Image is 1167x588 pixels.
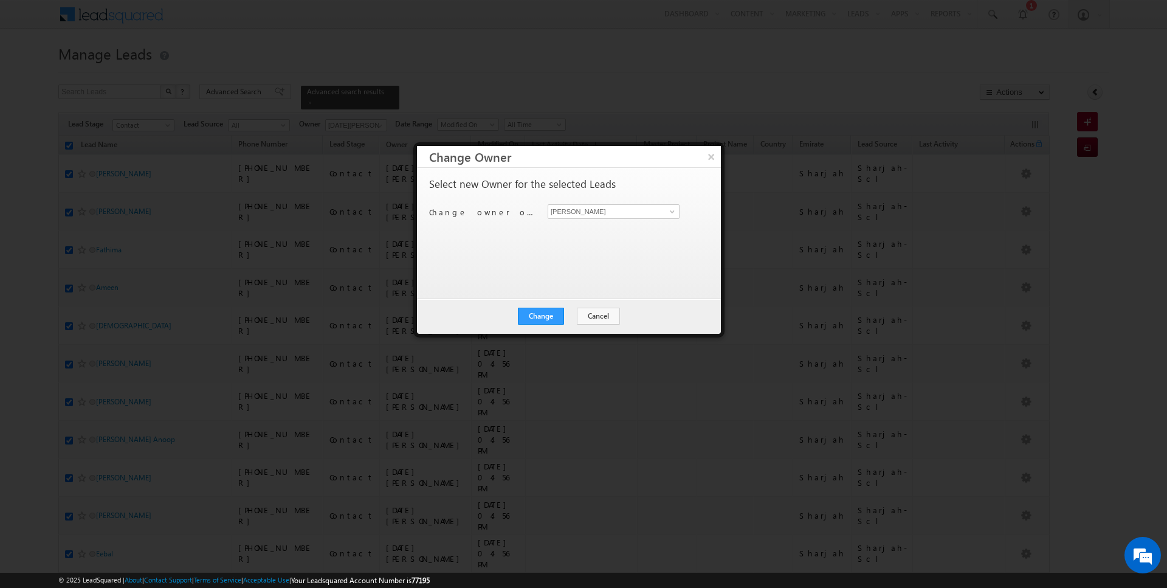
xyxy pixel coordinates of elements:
button: Cancel [577,308,620,325]
input: Type to Search [548,204,680,219]
h3: Change Owner [429,146,721,167]
a: About [125,576,142,584]
p: Change owner of 37 leads to [429,207,539,218]
em: Start Chat [165,375,221,391]
a: Acceptable Use [243,576,289,584]
textarea: Type your message and hit 'Enter' [16,112,222,365]
span: 77195 [411,576,430,585]
div: Chat with us now [63,64,204,80]
div: Minimize live chat window [199,6,229,35]
button: Change [518,308,564,325]
img: d_60004797649_company_0_60004797649 [21,64,51,80]
a: Terms of Service [194,576,241,584]
a: Contact Support [144,576,192,584]
button: × [701,146,721,167]
a: Show All Items [663,206,678,218]
span: Your Leadsquared Account Number is [291,576,430,585]
span: © 2025 LeadSquared | | | | | [58,575,430,586]
p: Select new Owner for the selected Leads [429,179,616,190]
